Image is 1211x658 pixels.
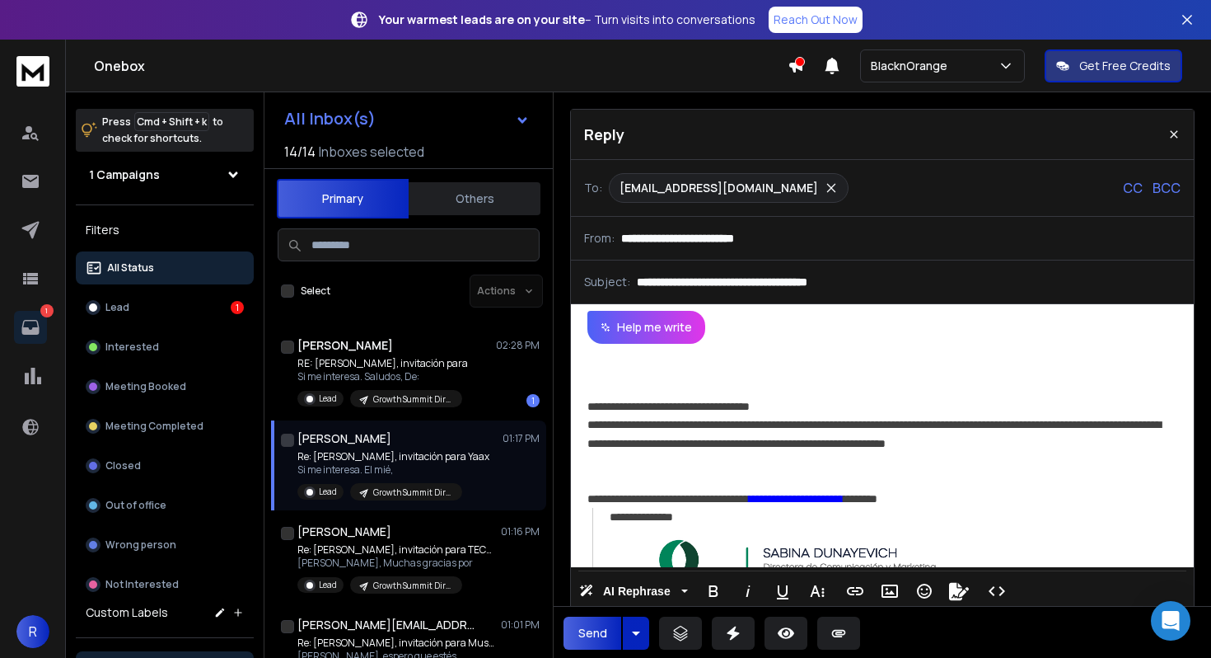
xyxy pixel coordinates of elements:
button: More Text [802,575,833,608]
button: Get Free Credits [1045,49,1182,82]
button: 1 Campaigns [76,158,254,191]
p: Re: [PERSON_NAME], invitación para Museo [297,637,495,650]
label: Select [301,284,330,298]
p: – Turn visits into conversations [379,12,755,28]
img: AIorK4w4oPQro7ojuq-5hE01ll7n-Eb92GPAUj7K2_3RZSQ9lAWUgsVayGnVmRh9gSYKmt1xrLJaXkiRTxDD [610,530,956,642]
p: From: [584,230,615,247]
h1: [PERSON_NAME][EMAIL_ADDRESS][DOMAIN_NAME] [297,617,479,633]
button: Interested [76,331,254,364]
a: 1 [14,311,47,344]
p: Lead [319,486,337,498]
span: Cmd + Shift + k [134,112,209,131]
div: 1 [526,394,540,407]
p: [EMAIL_ADDRESS][DOMAIN_NAME] [620,180,818,196]
button: Insert Image (⌘P) [874,575,905,608]
p: Get Free Credits [1079,58,1171,74]
button: Others [409,181,540,217]
h3: Inboxes selected [319,142,424,162]
button: Send [563,617,621,650]
strong: Your warmest leads are on your site [379,12,585,27]
button: R [16,615,49,648]
p: Meeting Completed [105,420,203,433]
button: Emoticons [909,575,940,608]
button: Closed [76,449,254,482]
p: Growth Summit Directores mkt [373,580,452,592]
p: All Status [107,261,154,275]
button: Meeting Completed [76,410,254,443]
p: Growth Summit Directores mkt [373,393,452,406]
p: 01:17 PM [503,432,540,445]
p: Interested [105,341,159,354]
button: AI Rephrase [576,575,691,608]
button: Insert Link (⌘K) [839,575,871,608]
p: BlacknOrange [871,58,954,74]
h1: [PERSON_NAME] [297,337,393,354]
button: All Inbox(s) [271,102,543,135]
h1: All Inbox(s) [284,110,376,127]
button: Out of office [76,489,254,522]
p: Si me interesa. El mié, [297,463,489,477]
span: AI Rephrase [600,585,674,599]
div: Open Intercom Messenger [1151,601,1190,641]
button: Code View [981,575,1012,608]
p: Growth Summit Directores mkt [373,486,452,499]
p: 01:16 PM [501,525,540,538]
button: Wrong person [76,529,254,562]
p: Not Interested [105,578,179,591]
p: Closed [105,459,141,472]
h1: 1 Campaigns [89,167,160,183]
button: Help me write [587,311,705,344]
img: logo [16,56,49,87]
p: Re: [PERSON_NAME], invitación para Yaax [297,450,489,463]
button: Primary [277,179,409,219]
p: Si me interesa. Saludos, De: [297,370,468,383]
button: Underline (⌘U) [767,575,798,608]
a: Reach Out Now [769,7,863,33]
p: Lead [319,392,337,405]
div: 1 [231,301,244,314]
p: Subject: [584,274,630,290]
h3: Custom Labels [86,604,168,621]
p: Re: [PERSON_NAME], invitación para TEC360 [297,543,495,557]
h3: Filters [76,219,254,242]
p: RE: [PERSON_NAME], invitación para [297,357,468,370]
p: 01:01 PM [501,618,540,632]
button: All Status [76,251,254,284]
p: Reach Out Now [774,12,858,28]
button: Signature [943,575,975,608]
span: 14 / 14 [284,142,316,162]
button: Bold (⌘B) [698,575,729,608]
button: Not Interested [76,568,254,601]
p: Meeting Booked [105,380,186,393]
p: BCC [1153,178,1181,198]
h1: [PERSON_NAME] [297,524,391,540]
p: [PERSON_NAME], Muchas gracias por [297,557,495,570]
p: 02:28 PM [496,339,540,352]
p: Lead [319,579,337,591]
h1: [PERSON_NAME] [297,430,391,447]
p: Wrong person [105,538,176,552]
p: Reply [584,123,624,146]
p: Lead [105,301,129,314]
button: Italic (⌘I) [732,575,764,608]
p: Out of office [105,499,166,512]
p: To: [584,180,602,196]
button: Meeting Booked [76,370,254,403]
p: 1 [40,304,54,317]
p: Press to check for shortcuts. [102,114,223,147]
p: CC [1123,178,1143,198]
h1: Onebox [94,56,788,76]
button: Lead1 [76,291,254,324]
